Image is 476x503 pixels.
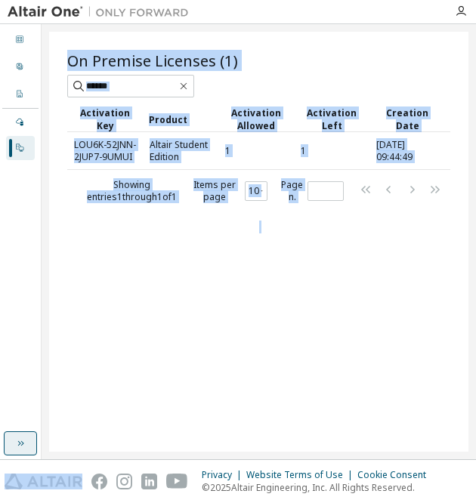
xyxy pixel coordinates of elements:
button: 10 [249,185,264,197]
span: Page n. [281,179,344,203]
span: 1 [301,145,306,157]
img: instagram.svg [116,474,132,489]
span: [DATE] 09:44:49 [376,139,438,163]
span: Altair Student Edition [150,139,212,163]
img: linkedin.svg [141,474,157,489]
span: 1 [225,145,230,157]
img: facebook.svg [91,474,107,489]
div: Dashboard [6,28,35,52]
a: LOU6K-52JNN-2JUP7-9UMUI [74,138,136,163]
div: Managed [6,110,35,134]
img: altair_logo.svg [5,474,82,489]
div: Creation Date [376,106,439,132]
div: On Prem [6,136,35,160]
div: Activation Allowed [224,106,288,132]
div: Cookie Consent [357,469,435,481]
div: Product [149,107,212,131]
img: Altair One [8,5,196,20]
p: © 2025 Altair Engineering, Inc. All Rights Reserved. [202,481,435,494]
span: Showing entries 1 through 1 of 1 [87,178,177,203]
div: Activation Key [73,106,137,132]
div: Website Terms of Use [246,469,357,481]
img: youtube.svg [166,474,188,489]
span: Items per page [189,179,267,203]
div: Company Profile [6,82,35,106]
span: On Premise Licenses (1) [67,50,238,71]
div: Privacy [202,469,246,481]
div: User Profile [6,55,35,79]
div: Activation Left [300,106,363,132]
